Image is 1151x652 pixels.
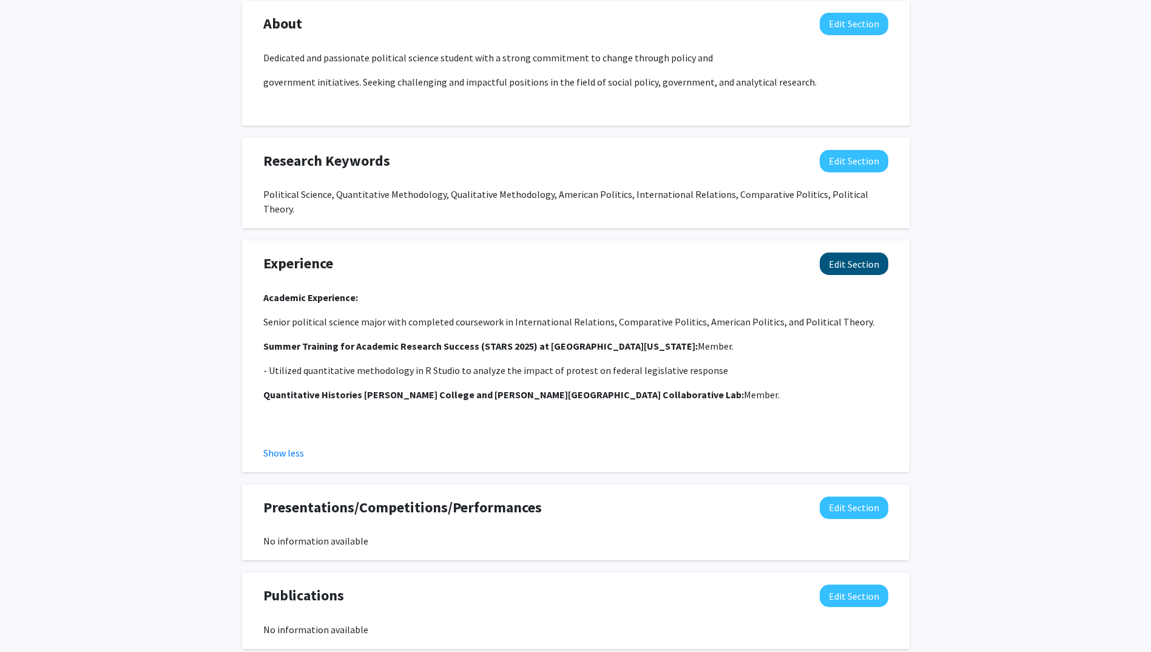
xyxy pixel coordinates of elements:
[820,585,888,607] button: Edit Publications
[820,253,888,275] button: Edit Experience
[263,187,888,216] div: Political Science, Quantitative Methodology, Qualitative Methodology, American Politics, Internat...
[263,291,358,304] strong: Academic Experience:
[263,340,698,352] strong: Summer Training for Academic Research Success (STARS 2025) at [GEOGRAPHIC_DATA][US_STATE]:
[263,446,304,460] button: Show less
[263,389,744,401] strong: Quantitative Histories [PERSON_NAME] College and [PERSON_NAME][GEOGRAPHIC_DATA] Collaborative Lab:
[263,314,888,329] p: Senior political science major with completed coursework in International Relations, Comparative ...
[698,340,734,352] span: Member.
[820,497,888,519] button: Edit Presentations/Competitions/Performances
[263,75,888,89] p: government initiatives. Seeking challenging and impactful positions in the field of social policy...
[263,50,888,65] p: Dedicated and passionate political science student with a strong commitment to change through pol...
[9,597,52,643] iframe: Chat
[820,150,888,172] button: Edit Research Keywords
[820,13,888,35] button: Edit About
[263,622,888,637] div: No information available
[263,253,333,274] span: Experience
[263,150,390,172] span: Research Keywords
[263,13,302,35] span: About
[744,389,780,401] span: Member.
[263,497,542,518] span: Presentations/Competitions/Performances
[263,534,888,548] div: No information available
[263,364,728,376] span: - Utilized quantitative methodology in R Studio to analyze the impact of protest on federal legis...
[263,585,344,606] span: Publications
